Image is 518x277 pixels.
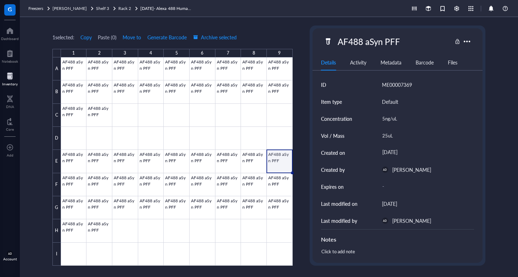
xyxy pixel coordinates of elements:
[381,58,401,66] div: Metadata
[124,49,126,57] div: 3
[321,115,352,123] div: Concentration
[350,58,366,66] div: Activity
[98,49,101,57] div: 2
[147,32,187,43] button: Generate Barcode
[1,25,19,41] a: Dashboard
[52,150,61,173] div: E
[1,36,19,41] div: Dashboard
[382,80,412,89] div: ME00007369
[201,49,203,57] div: 6
[52,196,61,219] div: G
[52,80,61,103] div: B
[321,235,474,244] div: Notes
[52,57,61,80] div: A
[6,116,14,131] a: Core
[392,165,431,174] div: [PERSON_NAME]
[8,252,12,255] span: AD
[321,132,344,140] div: Vol / Mass
[382,199,397,208] div: [DATE]
[98,32,117,43] button: Paste (0)
[122,32,141,43] button: Move to
[321,98,342,106] div: Item type
[150,49,152,57] div: 4
[72,49,75,57] div: 1
[6,104,14,109] div: DNA
[2,82,18,86] div: Inventory
[321,200,357,208] div: Last modified on
[52,33,74,41] div: 1 selected:
[28,5,51,12] a: Freezers
[253,49,255,57] div: 8
[193,34,237,40] span: Archive selected
[175,49,178,57] div: 5
[3,257,17,261] div: Account
[321,58,336,66] div: Details
[334,34,403,49] div: AF488 aSyn PFF
[6,93,14,109] a: DNA
[321,81,326,89] div: ID
[7,153,13,157] div: Add
[382,97,398,106] div: Default
[379,146,472,159] div: [DATE]
[448,58,457,66] div: Files
[96,5,109,11] span: Shelf 3
[2,70,18,86] a: Inventory
[52,173,61,196] div: F
[2,59,18,63] div: Notebook
[278,49,281,57] div: 9
[118,5,131,11] span: Rack 2
[416,58,434,66] div: Barcode
[321,166,345,174] div: Created by
[28,5,43,11] span: Freezers
[52,104,61,127] div: C
[96,5,139,12] a: Shelf 3Rack 2
[8,5,12,13] span: G
[321,217,357,225] div: Last modified by
[227,49,229,57] div: 7
[379,128,472,143] div: 25uL
[383,219,387,222] span: AD
[193,32,237,43] button: Archive selected
[147,34,187,40] span: Generate Barcode
[52,127,61,150] div: D
[52,219,61,242] div: H
[318,247,472,264] div: Click to add note
[321,149,345,157] div: Created on
[140,5,193,12] a: [DATE]- Alexa 488 HumaSyn PFF
[52,5,87,11] span: [PERSON_NAME]
[6,127,14,131] div: Core
[52,243,61,266] div: I
[2,48,18,63] a: Notebook
[392,216,431,225] div: [PERSON_NAME]
[80,32,92,43] button: Copy
[80,34,92,40] span: Copy
[321,183,344,191] div: Expires on
[379,180,472,193] div: -
[52,5,95,12] a: [PERSON_NAME]
[383,168,387,171] span: AD
[379,111,472,126] div: 5ng/uL
[123,34,141,40] span: Move to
